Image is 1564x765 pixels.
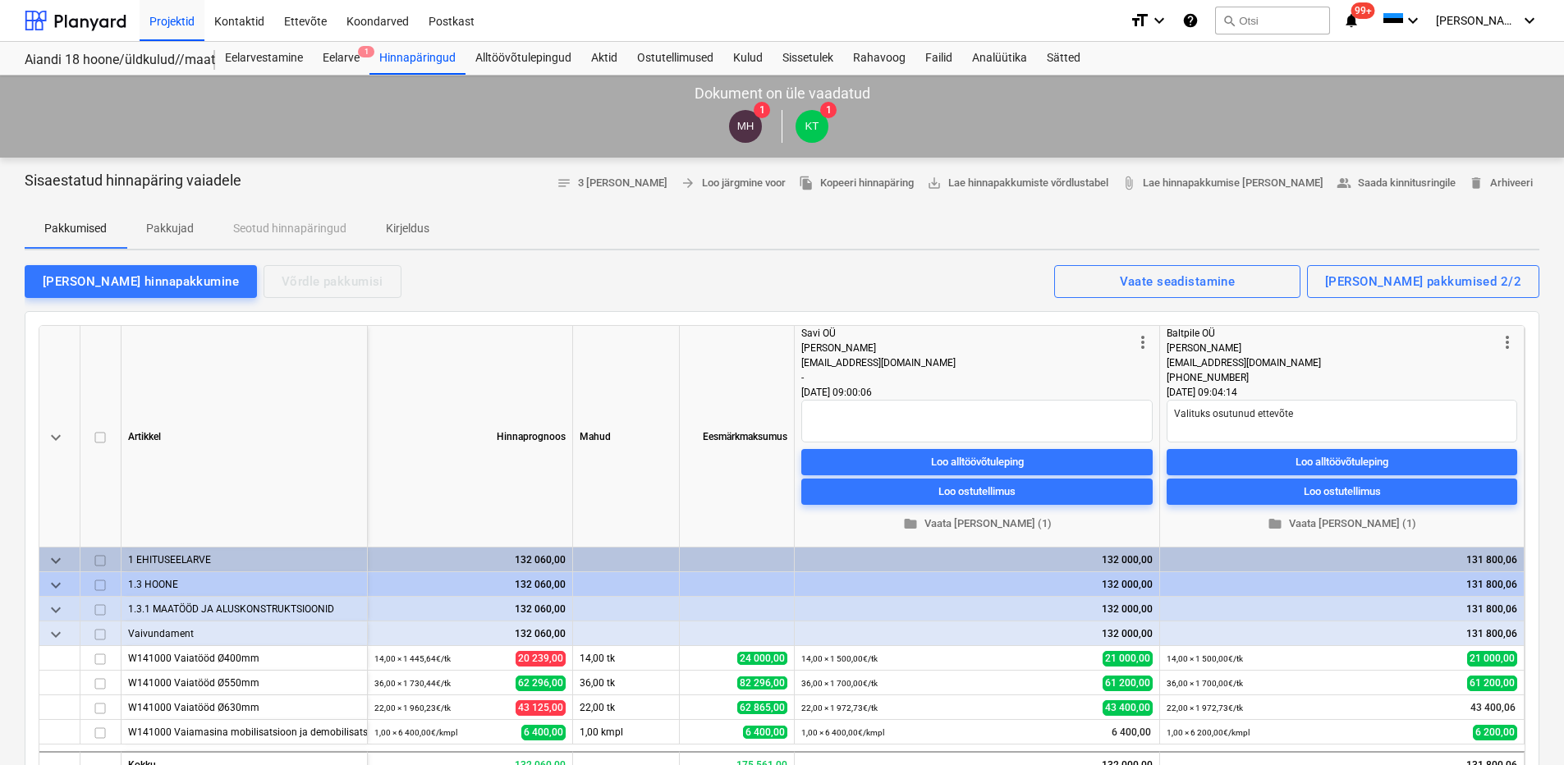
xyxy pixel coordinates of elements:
button: Arhiveeri [1462,171,1539,196]
button: Loo alltöövõtuleping [1167,449,1517,475]
small: 14,00 × 1 445,64€ / tk [374,654,451,663]
div: 1.3 HOONE [128,572,360,596]
div: 131 800,06 [1167,621,1517,646]
span: 1 [754,102,770,118]
span: 1 [820,102,837,118]
a: Eelarve1 [313,42,369,75]
div: 36,00 tk [573,671,680,695]
p: Pakkumised [44,220,107,237]
span: notes [557,176,571,190]
small: 1,00 × 6 400,00€ / kmpl [374,728,457,737]
i: Abikeskus [1182,11,1199,30]
div: Loo ostutellimus [1304,482,1381,501]
a: Lae hinnapakkumiste võrdlustabel [920,171,1115,196]
div: Eesmärkmaksumus [680,326,795,547]
div: 132 000,00 [801,621,1153,646]
span: 99+ [1351,2,1375,19]
span: 61 200,00 [1103,676,1153,691]
span: KT [805,120,819,132]
div: 132 060,00 [374,597,566,621]
div: 131 800,06 [1167,597,1517,621]
span: keyboard_arrow_down [46,575,66,595]
button: Saada kinnitusringile [1330,171,1462,196]
span: Kopeeri hinnapäring [799,174,914,193]
span: search [1222,14,1236,27]
a: Sätted [1037,42,1090,75]
span: save_alt [927,176,942,190]
a: Sissetulek [773,42,843,75]
span: 20 239,00 [516,651,566,667]
div: Chat Widget [1482,686,1564,765]
small: 1,00 × 6 200,00€ / kmpl [1167,728,1250,737]
span: 24 000,00 [737,652,787,665]
div: 132 060,00 [374,621,566,646]
div: 132 000,00 [801,547,1153,572]
div: W141000 Vaiatööd Ø400mm [128,646,360,670]
a: Aktid [581,42,627,75]
button: Loo järgmine voor [674,171,792,196]
small: 14,00 × 1 500,00€ / tk [801,654,878,663]
span: 6 200,00 [1473,725,1517,740]
a: Eelarvestamine [215,42,313,75]
small: 22,00 × 1 972,73€ / tk [801,703,878,712]
span: keyboard_arrow_down [46,625,66,644]
span: 6 400,00 [1110,726,1153,740]
button: Otsi [1215,7,1330,34]
button: 3 [PERSON_NAME] [550,171,674,196]
button: Loo ostutellimus [801,479,1153,505]
span: more_vert [1133,332,1153,352]
span: 6 400,00 [521,725,566,740]
div: Loo alltöövõtuleping [1296,452,1388,471]
div: [DATE] 09:04:14 [1167,385,1517,400]
button: [PERSON_NAME] pakkumised 2/2 [1307,265,1539,298]
small: 36,00 × 1 700,00€ / tk [801,679,878,688]
div: 132 000,00 [801,597,1153,621]
div: Baltpile OÜ [1167,326,1497,341]
span: folder [903,516,918,531]
div: 1.3.1 MAATÖÖD JA ALUSKONSTRUKTSIOONID [128,597,360,621]
i: keyboard_arrow_down [1520,11,1539,30]
div: Eelarve [313,42,369,75]
span: 6 400,00 [743,726,787,739]
small: 22,00 × 1 960,23€ / tk [374,703,451,712]
span: 21 000,00 [1103,651,1153,667]
a: Hinnapäringud [369,42,466,75]
p: Dokument on üle vaadatud [695,84,870,103]
div: [PHONE_NUMBER] [1167,370,1497,385]
div: Aiandi 18 hoone/üldkulud//maatööd (2101944//2101951) [25,52,195,69]
button: Loo ostutellimus [1167,479,1517,505]
span: 62 296,00 [516,676,566,691]
small: 14,00 × 1 500,00€ / tk [1167,654,1243,663]
a: Ostutellimused [627,42,723,75]
span: 62 865,00 [737,701,787,714]
span: keyboard_arrow_down [46,428,66,447]
small: 1,00 × 6 400,00€ / kmpl [801,728,884,737]
span: arrow_forward [681,176,695,190]
div: [DATE] 09:00:06 [801,385,1153,400]
span: Vaata [PERSON_NAME] (1) [808,515,1146,534]
span: 82 296,00 [737,676,787,689]
div: [PERSON_NAME] [1167,341,1497,355]
span: folder [1268,516,1282,531]
span: attach_file [1121,176,1136,190]
span: 61 200,00 [1467,676,1517,691]
button: Vaata [PERSON_NAME] (1) [801,511,1153,537]
span: Loo järgmine voor [681,174,786,193]
div: Failid [915,42,962,75]
div: Klaus Treimann [796,110,828,143]
a: Rahavoog [843,42,915,75]
div: Mahud [573,326,680,547]
a: Kulud [723,42,773,75]
textarea: Valituks osutunud ettevõte [1167,400,1517,442]
div: W141000 Vaiatööd Ø630mm [128,695,360,719]
button: Loo alltöövõtuleping [801,449,1153,475]
a: Alltöövõtulepingud [466,42,581,75]
small: 22,00 × 1 972,73€ / tk [1167,703,1243,712]
div: Loo alltöövõtuleping [931,452,1024,471]
div: [PERSON_NAME] pakkumised 2/2 [1325,271,1521,292]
